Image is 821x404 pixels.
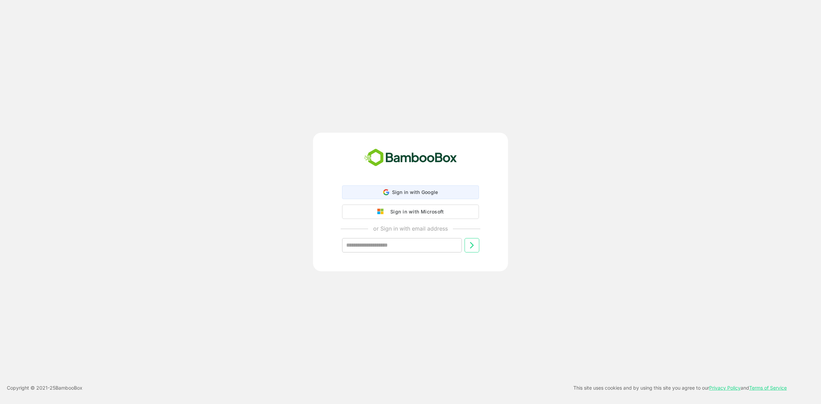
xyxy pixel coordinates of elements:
img: google [377,209,387,215]
img: bamboobox [361,146,461,169]
a: Terms of Service [749,385,787,391]
p: Copyright © 2021- 25 BambooBox [7,384,82,392]
div: Sign in with Microsoft [387,207,444,216]
a: Privacy Policy [709,385,741,391]
div: Sign in with Google [342,185,479,199]
span: Sign in with Google [392,189,438,195]
p: or Sign in with email address [373,224,448,233]
p: This site uses cookies and by using this site you agree to our and [573,384,787,392]
button: Sign in with Microsoft [342,205,479,219]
